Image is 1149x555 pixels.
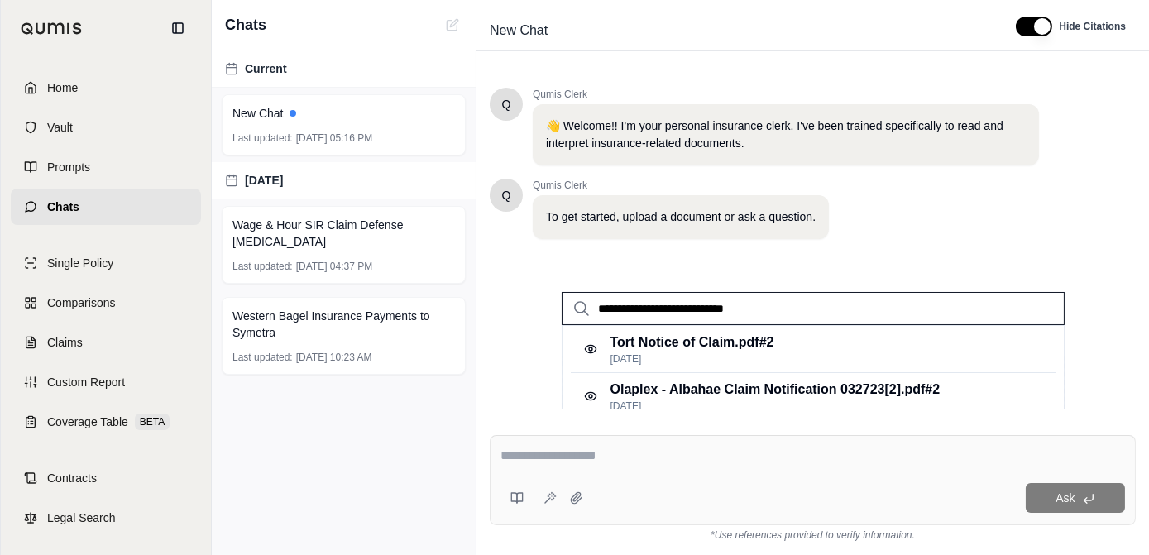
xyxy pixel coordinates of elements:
span: Hide Citations [1059,20,1126,33]
a: Vault [11,109,201,146]
span: Legal Search [47,510,116,526]
span: Custom Report [47,374,125,390]
span: Wage & Hour SIR Claim Defense [MEDICAL_DATA] [232,217,455,250]
span: Contracts [47,470,97,486]
span: New Chat [232,105,283,122]
span: Home [47,79,78,96]
a: Coverage TableBETA [11,404,201,440]
a: Contracts [11,460,201,496]
img: Qumis Logo [21,22,83,35]
span: [DATE] 10:23 AM [296,351,372,364]
div: Edit Title [483,17,996,44]
span: Current [245,60,287,77]
a: Claims [11,324,201,361]
div: *Use references provided to verify information. [490,525,1136,542]
span: Qumis Clerk [533,88,1039,101]
span: Western Bagel Insurance Payments to Symetra [232,308,455,341]
span: Claims [47,334,83,351]
span: Prompts [47,159,90,175]
a: Legal Search [11,500,201,536]
span: Last updated: [232,132,293,145]
p: Olaplex - Albahae Claim Notification 032723[2].pdf #2 [610,380,941,400]
span: Hello [502,187,511,203]
span: Last updated: [232,260,293,273]
span: Coverage Table [47,414,128,430]
span: Comparisons [47,294,115,311]
button: Ask [1026,483,1125,513]
a: Comparisons [11,285,201,321]
span: Vault [47,119,73,136]
span: BETA [135,414,170,430]
a: Chats [11,189,201,225]
span: New Chat [483,17,554,44]
span: [DATE] 05:16 PM [296,132,372,145]
p: Tort Notice of Claim.pdf #2 [610,333,774,352]
span: Qumis Clerk [533,179,829,192]
p: To get started, upload a document or ask a question. [546,208,816,226]
span: Chats [225,13,266,36]
a: Home [11,69,201,106]
a: Custom Report [11,364,201,400]
a: Prompts [11,149,201,185]
span: [DATE] [245,172,283,189]
span: Last updated: [232,351,293,364]
button: New Chat [443,15,462,35]
span: Single Policy [47,255,113,271]
button: Collapse sidebar [165,15,191,41]
span: [DATE] 04:37 PM [296,260,372,273]
span: Chats [47,199,79,215]
p: [DATE] [610,352,774,366]
a: Single Policy [11,245,201,281]
span: Hello [502,96,511,112]
p: 👋 Welcome!! I'm your personal insurance clerk. I've been trained specifically to read and interpr... [546,117,1026,152]
span: Ask [1056,491,1075,505]
p: [DATE] [610,400,941,413]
